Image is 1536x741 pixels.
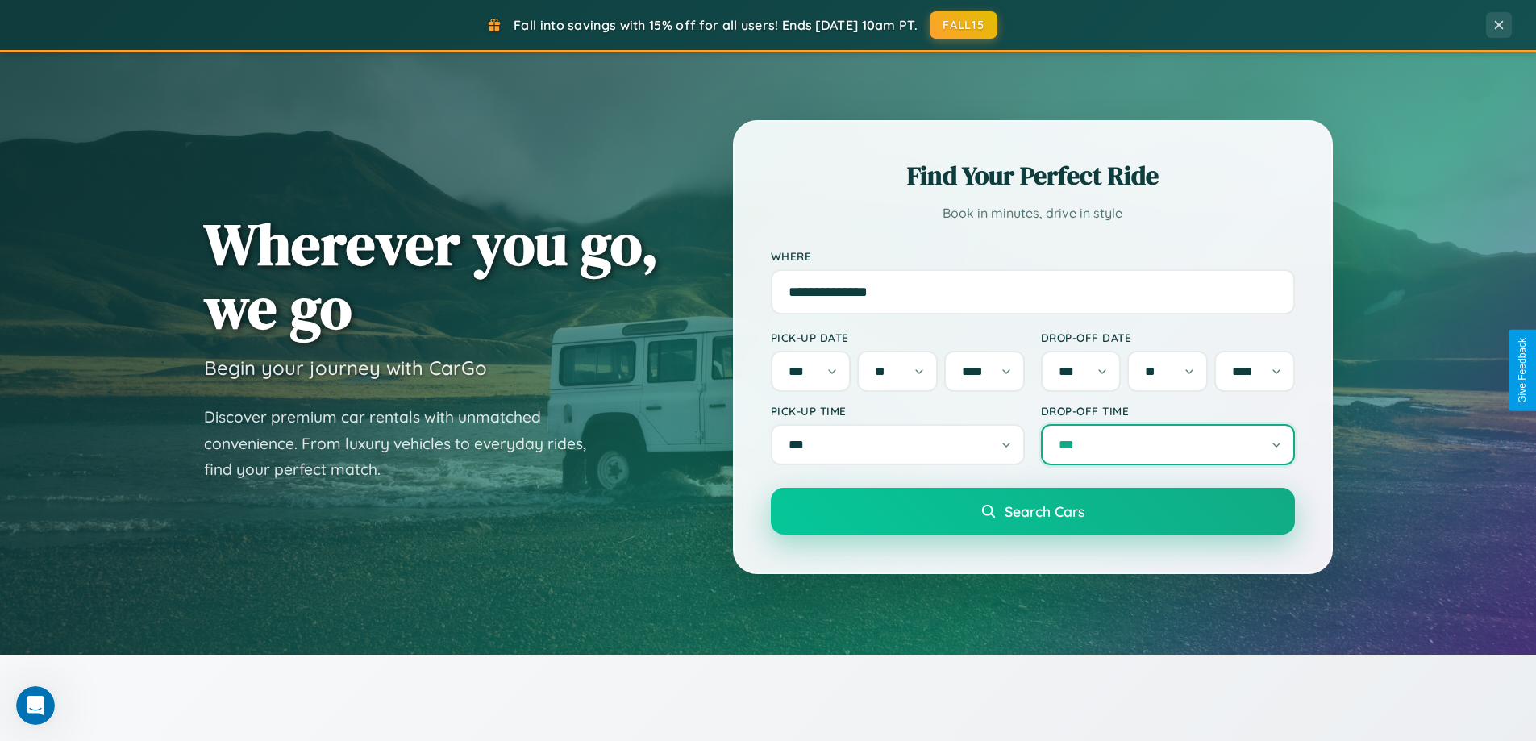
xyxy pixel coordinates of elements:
[771,404,1025,418] label: Pick-up Time
[771,158,1295,194] h2: Find Your Perfect Ride
[771,488,1295,535] button: Search Cars
[1041,404,1295,418] label: Drop-off Time
[1517,338,1528,403] div: Give Feedback
[16,686,55,725] iframe: Intercom live chat
[771,202,1295,225] p: Book in minutes, drive in style
[771,249,1295,263] label: Where
[771,331,1025,344] label: Pick-up Date
[514,17,918,33] span: Fall into savings with 15% off for all users! Ends [DATE] 10am PT.
[204,356,487,380] h3: Begin your journey with CarGo
[930,11,997,39] button: FALL15
[1041,331,1295,344] label: Drop-off Date
[204,212,659,339] h1: Wherever you go, we go
[1005,502,1084,520] span: Search Cars
[204,404,607,483] p: Discover premium car rentals with unmatched convenience. From luxury vehicles to everyday rides, ...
